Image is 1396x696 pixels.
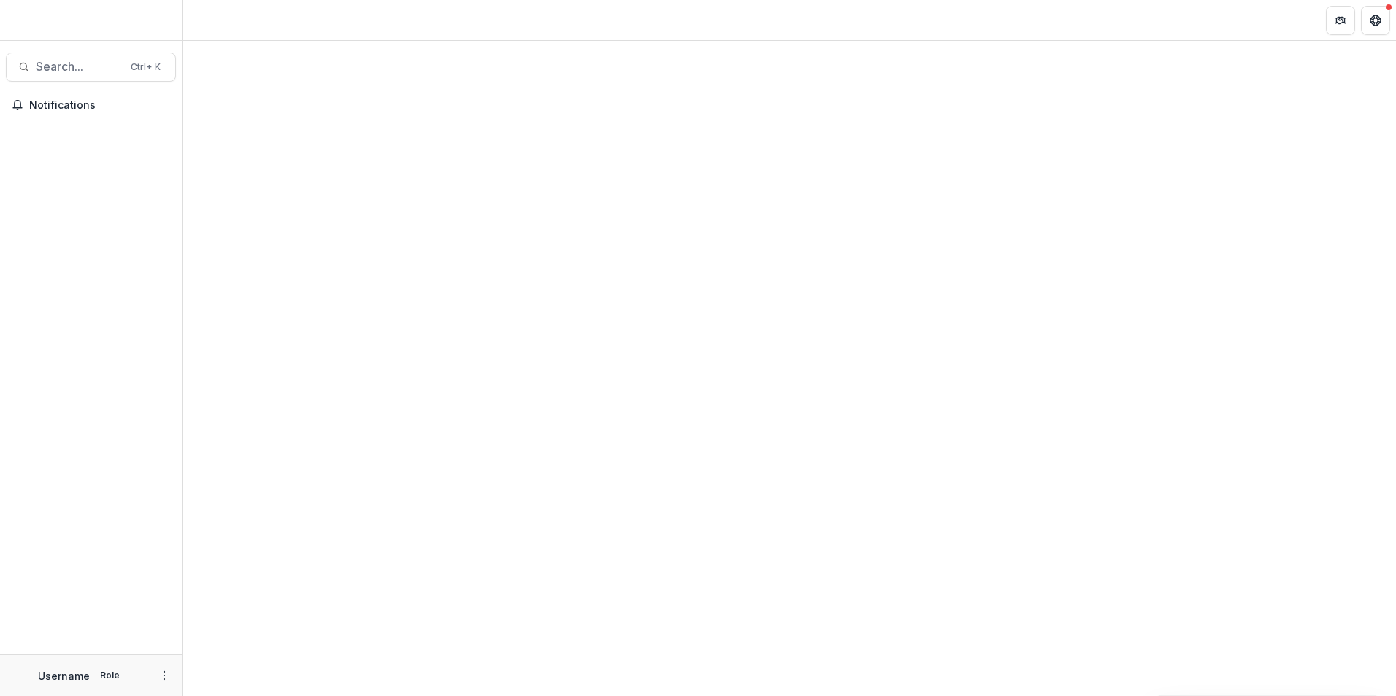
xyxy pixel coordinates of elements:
button: Get Help [1361,6,1390,35]
p: Username [38,668,90,684]
p: Role [96,669,124,682]
button: Search... [6,53,176,82]
button: Notifications [6,93,176,117]
button: Partners [1326,6,1355,35]
span: Search... [36,60,122,74]
div: Ctrl + K [128,59,164,75]
span: Notifications [29,99,170,112]
nav: breadcrumb [188,9,250,31]
button: More [156,667,173,684]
